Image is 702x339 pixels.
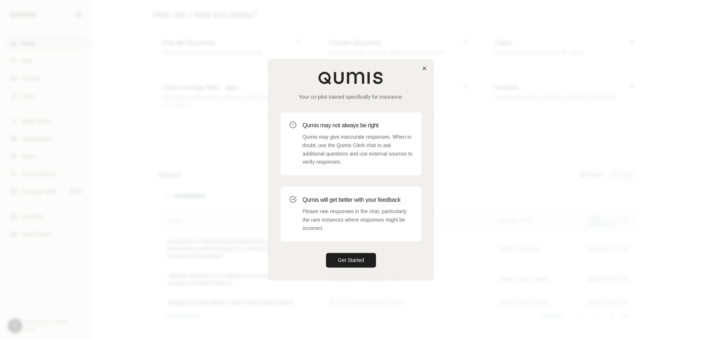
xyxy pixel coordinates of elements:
img: Qumis Logo [318,71,384,84]
button: Get Started [326,253,376,268]
p: Your co-pilot trained specifically for insurance. [281,93,421,101]
h3: Qumis may not always be right [303,121,413,130]
p: Please rate responses in the chat, particularly the rare instances where responses might be incor... [303,207,413,232]
h3: Qumis will get better with your feedback [303,196,413,204]
p: Qumis may give inaccurate responses. When in doubt, use the Qumis Clerk chat to ask additional qu... [303,133,413,166]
